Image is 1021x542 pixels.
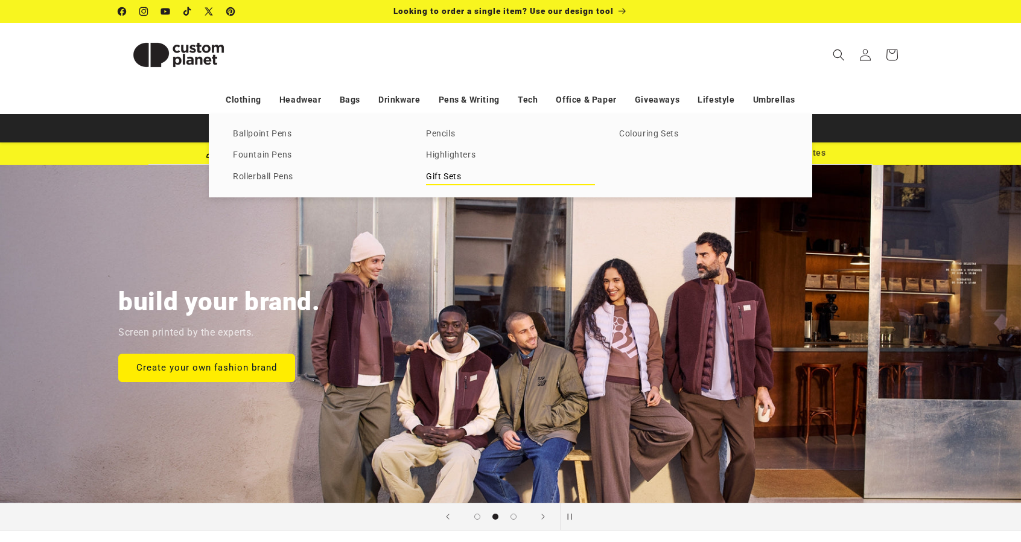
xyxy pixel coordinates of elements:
img: Custom Planet [118,28,239,82]
span: Looking to order a single item? Use our design tool [393,6,614,16]
a: Pencils [426,126,595,142]
button: Pause slideshow [560,503,587,530]
a: Giveaways [635,89,679,110]
a: Umbrellas [753,89,795,110]
iframe: Chat Widget [819,412,1021,542]
a: Pens & Writing [439,89,500,110]
button: Next slide [530,503,556,530]
summary: Search [825,42,852,68]
a: Rollerball Pens [233,169,402,185]
button: Previous slide [434,503,461,530]
button: Load slide 2 of 3 [486,508,504,526]
a: Colouring Sets [619,126,788,142]
a: Tech [518,89,538,110]
a: Lifestyle [698,89,734,110]
a: Drinkware [378,89,420,110]
a: Fountain Pens [233,147,402,164]
a: Bags [340,89,360,110]
p: Screen printed by the experts. [118,324,254,342]
button: Load slide 3 of 3 [504,508,523,526]
a: Highlighters [426,147,595,164]
a: Office & Paper [556,89,616,110]
a: Ballpoint Pens [233,126,402,142]
h2: build your brand. [118,285,320,318]
a: Gift Sets [426,169,595,185]
a: Clothing [226,89,261,110]
a: Create your own fashion brand [118,353,295,381]
a: Headwear [279,89,322,110]
button: Load slide 1 of 3 [468,508,486,526]
a: Custom Planet [114,23,244,86]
